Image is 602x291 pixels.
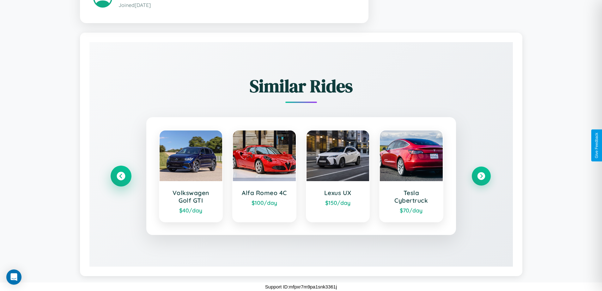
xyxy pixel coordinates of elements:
[239,189,289,197] h3: Alfa Romeo 4C
[379,130,443,222] a: Tesla Cybertruck$70/day
[166,189,216,204] h3: Volkswagen Golf GTI
[594,133,599,158] div: Give Feedback
[386,189,436,204] h3: Tesla Cybertruck
[166,207,216,214] div: $ 40 /day
[6,269,21,285] div: Open Intercom Messenger
[386,207,436,214] div: $ 70 /day
[265,282,337,291] p: Support ID: mfpxr7m9pa1snk3361j
[239,199,289,206] div: $ 100 /day
[313,189,363,197] h3: Lexus UX
[313,199,363,206] div: $ 150 /day
[159,130,223,222] a: Volkswagen Golf GTI$40/day
[112,74,491,98] h2: Similar Rides
[306,130,370,222] a: Lexus UX$150/day
[119,1,355,10] p: Joined [DATE]
[232,130,296,222] a: Alfa Romeo 4C$100/day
